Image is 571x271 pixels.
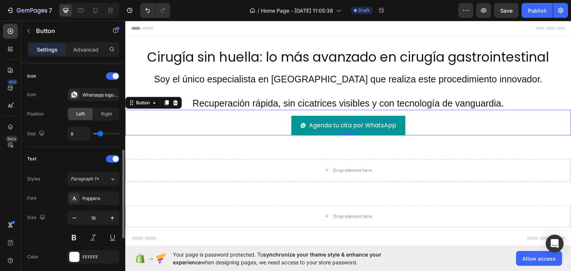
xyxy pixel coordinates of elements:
[125,21,571,246] iframe: Design area
[208,193,247,199] div: Drop element here
[494,3,519,18] button: Save
[27,156,36,162] div: Text
[27,195,36,202] div: Font
[27,254,39,260] div: Color
[173,251,410,266] span: Your page is password protected. To when designing pages, we need access to your store password.
[184,99,271,110] p: Agenda tu cita por WhatsApp
[36,26,99,35] p: Button
[27,176,40,182] div: Styles
[83,254,117,261] div: FFFFFF
[27,91,36,98] div: Icon
[546,235,564,252] div: Open Intercom Messenger
[261,7,333,14] span: Home Page - [DATE] 11:05:38
[71,176,99,182] span: Paragraph 1*
[166,95,280,115] button: <p>Agenda tu cita por WhatsApp</p>
[68,127,90,140] input: Auto
[49,6,52,15] p: 7
[3,3,55,18] button: 7
[6,136,18,142] div: Beta
[500,7,513,14] span: Save
[76,111,85,117] span: Left
[73,46,99,53] p: Advanced
[27,111,44,117] div: Position
[528,7,546,14] div: Publish
[208,147,247,153] div: Drop element here
[522,255,556,262] span: Allow access
[83,92,117,98] div: Whatsapp logo filled
[140,3,170,18] div: Undo/Redo
[522,3,553,18] button: Publish
[101,111,112,117] span: Right
[27,73,36,79] div: Icon
[67,172,119,186] button: Paragraph 1*
[9,79,26,85] div: Button
[83,195,117,202] div: Poppins
[358,7,370,14] span: Draft
[37,46,58,53] p: Settings
[7,79,18,85] div: 450
[173,251,381,265] span: synchronize your theme style & enhance your experience
[184,99,271,110] div: Rich Text Editor. Editing area: main
[27,213,47,223] div: Size
[258,7,259,14] span: /
[27,129,46,139] div: Gap
[516,251,562,266] button: Allow access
